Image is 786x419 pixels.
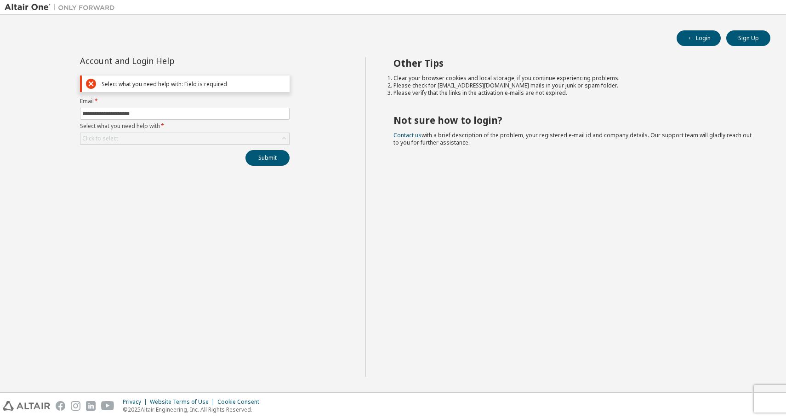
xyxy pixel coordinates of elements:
[86,401,96,411] img: linkedin.svg
[245,150,290,166] button: Submit
[56,401,65,411] img: facebook.svg
[102,81,285,87] div: Select what you need help with: Field is required
[123,406,265,413] p: © 2025 Altair Engineering, Inc. All Rights Reserved.
[393,131,752,146] span: with a brief description of the problem, your registered e-mail id and company details. Our suppo...
[393,82,754,89] li: Please check for [EMAIL_ADDRESS][DOMAIN_NAME] mails in your junk or spam folder.
[393,114,754,126] h2: Not sure how to login?
[101,401,114,411] img: youtube.svg
[5,3,120,12] img: Altair One
[71,401,80,411] img: instagram.svg
[123,398,150,406] div: Privacy
[393,57,754,69] h2: Other Tips
[393,131,421,139] a: Contact us
[726,30,770,46] button: Sign Up
[393,89,754,97] li: Please verify that the links in the activation e-mails are not expired.
[677,30,721,46] button: Login
[80,98,290,105] label: Email
[80,122,290,130] label: Select what you need help with
[3,401,50,411] img: altair_logo.svg
[217,398,265,406] div: Cookie Consent
[82,135,118,142] div: Click to select
[393,75,754,82] li: Clear your browser cookies and local storage, if you continue experiencing problems.
[80,133,289,144] div: Click to select
[150,398,217,406] div: Website Terms of Use
[80,57,248,64] div: Account and Login Help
